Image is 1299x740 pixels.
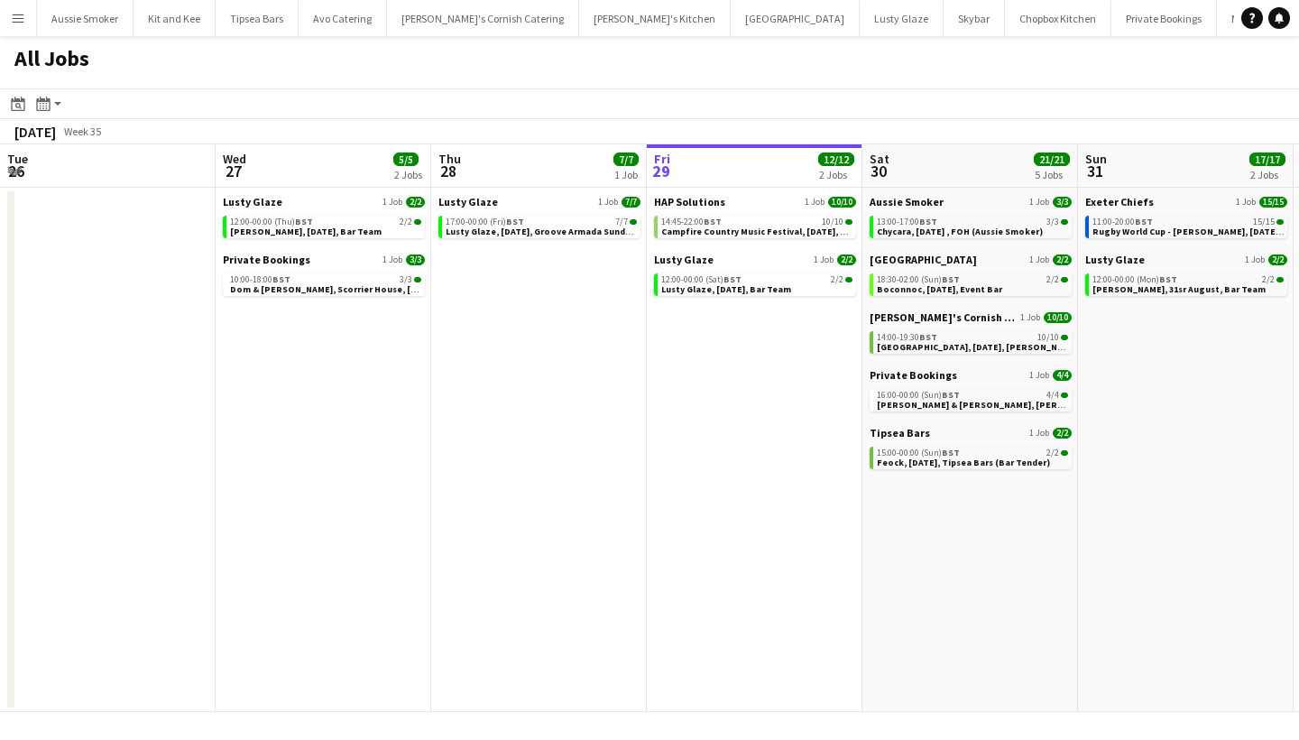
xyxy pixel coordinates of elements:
[400,275,412,284] span: 3/3
[877,283,1002,295] span: Boconnoc, 30th August, Event Bar
[877,216,1068,236] a: 13:00-17:00BST3/3Chycara, [DATE] , FOH (Aussie Smoker)
[446,226,670,237] span: Lusty Glaze, 28th August, Groove Armada Sundowner Gig
[1061,277,1068,282] span: 2/2
[654,253,856,266] a: Lusty Glaze1 Job2/2
[661,283,791,295] span: Lusty Glaze, 29th August, Bar Team
[654,195,856,253] div: HAP Solutions1 Job10/1014:45-22:00BST10/10Campfire Country Music Festival, [DATE], Bar (HAP)
[436,161,461,181] span: 28
[272,273,290,285] span: BST
[870,426,930,439] span: Tipsea Bars
[230,275,290,284] span: 10:00-18:00
[723,273,742,285] span: BST
[870,151,889,167] span: Sat
[919,331,937,343] span: BST
[877,447,1068,467] a: 15:00-00:00 (Sun)BST2/2Feock, [DATE], Tipsea Bars (Bar Tender)
[1236,197,1256,208] span: 1 Job
[230,217,313,227] span: 12:00-00:00 (Thu)
[837,254,856,265] span: 2/2
[1092,216,1284,236] a: 11:00-20:00BST15/15Rugby World Cup - [PERSON_NAME], [DATE], Match Day Bar
[870,368,1072,382] a: Private Bookings1 Job4/4
[1085,195,1287,208] a: Exeter Chiefs1 Job15/15
[870,310,1017,324] span: Kerra's Cornish Catering
[654,151,670,167] span: Fri
[1268,254,1287,265] span: 2/2
[230,226,382,237] span: Lusty Glaze, 27th August, Bar Team
[651,161,670,181] span: 29
[1044,312,1072,323] span: 10/10
[944,1,1005,36] button: Skybar
[661,226,882,237] span: Campfire Country Music Festival, 29th August, Bar (HAP)
[1250,168,1285,181] div: 2 Jobs
[877,226,1043,237] span: Chycara, 30th August , FOH (Aussie Smoker)
[382,197,402,208] span: 1 Job
[134,1,216,36] button: Kit and Kee
[1085,253,1287,300] div: Lusty Glaze1 Job2/212:00-00:00 (Mon)BST2/2[PERSON_NAME], 31sr August, Bar Team
[654,195,725,208] span: HAP Solutions
[870,195,1072,253] div: Aussie Smoker1 Job3/313:00-17:00BST3/3Chycara, [DATE] , FOH (Aussie Smoker)
[870,253,1072,310] div: [GEOGRAPHIC_DATA]1 Job2/218:30-02:00 (Sun)BST2/2Boconnoc, [DATE], Event Bar
[1037,333,1059,342] span: 10/10
[1034,153,1070,166] span: 21/21
[1053,370,1072,381] span: 4/4
[870,426,1072,439] a: Tipsea Bars1 Job2/2
[845,277,852,282] span: 2/2
[877,217,937,227] span: 13:00-17:00
[877,273,1068,294] a: 18:30-02:00 (Sun)BST2/2Boconnoc, [DATE], Event Bar
[446,217,524,227] span: 17:00-00:00 (Fri)
[7,151,28,167] span: Tue
[1249,153,1285,166] span: 17/17
[877,389,1068,410] a: 16:00-00:00 (Sun)BST4/4[PERSON_NAME] & [PERSON_NAME], [PERSON_NAME] en [PERSON_NAME], [DATE]
[1029,370,1049,381] span: 1 Job
[870,195,944,208] span: Aussie Smoker
[877,331,1068,352] a: 14:00-19:30BST10/10[GEOGRAPHIC_DATA], [DATE], [PERSON_NAME]'s Catering
[60,125,105,138] span: Week 35
[295,216,313,227] span: BST
[1061,219,1068,225] span: 3/3
[1046,449,1059,458] span: 2/2
[877,275,960,284] span: 18:30-02:00 (Sun)
[877,399,1228,411] span: Ella & Nick, Porth en Alls, 30th August
[1061,335,1068,340] span: 10/10
[1029,197,1049,208] span: 1 Job
[438,151,461,167] span: Thu
[579,1,731,36] button: [PERSON_NAME]'s Kitchen
[822,217,843,227] span: 10/10
[661,275,742,284] span: 12:00-00:00 (Sat)
[230,216,421,236] a: 12:00-00:00 (Thu)BST2/2[PERSON_NAME], [DATE], Bar Team
[877,391,960,400] span: 16:00-00:00 (Sun)
[942,447,960,458] span: BST
[1035,168,1069,181] div: 5 Jobs
[1092,275,1177,284] span: 12:00-00:00 (Mon)
[814,254,834,265] span: 1 Job
[661,273,852,294] a: 12:00-00:00 (Sat)BST2/2Lusty Glaze, [DATE], Bar Team
[1029,428,1049,439] span: 1 Job
[230,283,436,295] span: Dom & Emily, Scorrier House, 27th August
[845,219,852,225] span: 10/10
[870,310,1072,368] div: [PERSON_NAME]'s Cornish Catering1 Job10/1014:00-19:30BST10/10[GEOGRAPHIC_DATA], [DATE], [PERSON_N...
[860,1,944,36] button: Lusty Glaze
[1005,1,1111,36] button: Chopbox Kitchen
[654,253,714,266] span: Lusty Glaze
[877,449,960,458] span: 15:00-00:00 (Sun)
[382,254,402,265] span: 1 Job
[414,219,421,225] span: 2/2
[5,161,28,181] span: 26
[654,253,856,300] div: Lusty Glaze1 Job2/212:00-00:00 (Sat)BST2/2Lusty Glaze, [DATE], Bar Team
[446,216,637,236] a: 17:00-00:00 (Fri)BST7/7Lusty Glaze, [DATE], Groove Armada Sundowner Gig
[622,197,640,208] span: 7/7
[661,217,722,227] span: 14:45-22:00
[394,168,422,181] div: 2 Jobs
[870,368,957,382] span: Private Bookings
[1046,275,1059,284] span: 2/2
[393,153,419,166] span: 5/5
[805,197,825,208] span: 1 Job
[731,1,860,36] button: [GEOGRAPHIC_DATA]
[1046,217,1059,227] span: 3/3
[831,275,843,284] span: 2/2
[598,197,618,208] span: 1 Job
[1276,277,1284,282] span: 2/2
[704,216,722,227] span: BST
[870,195,1072,208] a: Aussie Smoker1 Job3/3
[1092,217,1153,227] span: 11:00-20:00
[438,195,640,242] div: Lusty Glaze1 Job7/717:00-00:00 (Fri)BST7/7Lusty Glaze, [DATE], Groove Armada Sundowner Gig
